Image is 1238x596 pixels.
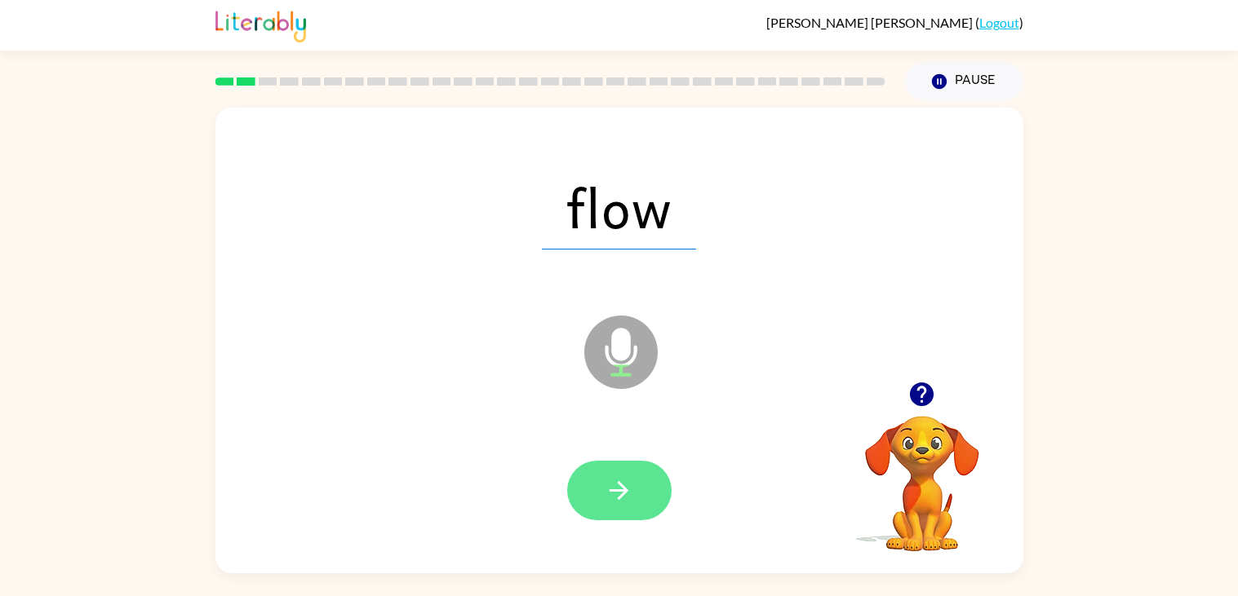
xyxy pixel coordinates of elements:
[542,165,696,249] span: flow
[215,7,306,42] img: Literably
[979,15,1019,30] a: Logout
[841,391,1004,554] video: Your browser must support playing .mp4 files to use Literably. Please try using another browser.
[766,15,975,30] span: [PERSON_NAME] [PERSON_NAME]
[766,15,1023,30] div: ( )
[905,63,1023,100] button: Pause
